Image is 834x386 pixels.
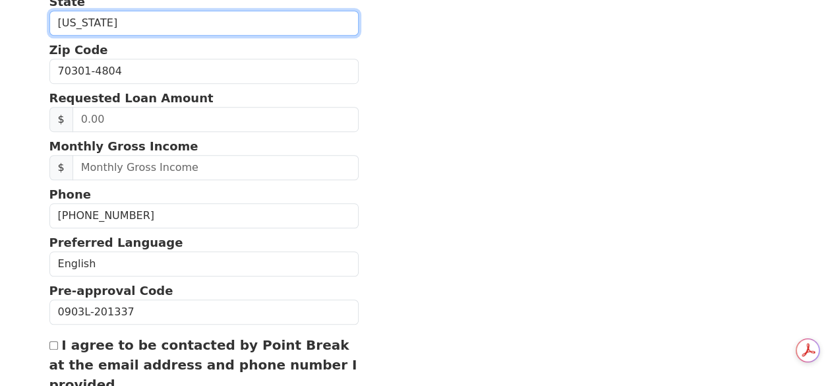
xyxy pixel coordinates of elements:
[49,107,73,132] span: $
[49,236,183,249] strong: Preferred Language
[49,300,359,325] input: Pre-approval Code
[49,43,108,57] strong: Zip Code
[49,91,214,105] strong: Requested Loan Amount
[49,155,73,180] span: $
[49,59,359,84] input: Zip Code
[49,187,91,201] strong: Phone
[49,137,359,155] p: Monthly Gross Income
[49,203,359,228] input: Phone
[73,155,359,180] input: Monthly Gross Income
[49,284,173,298] strong: Pre-approval Code
[73,107,359,132] input: 0.00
